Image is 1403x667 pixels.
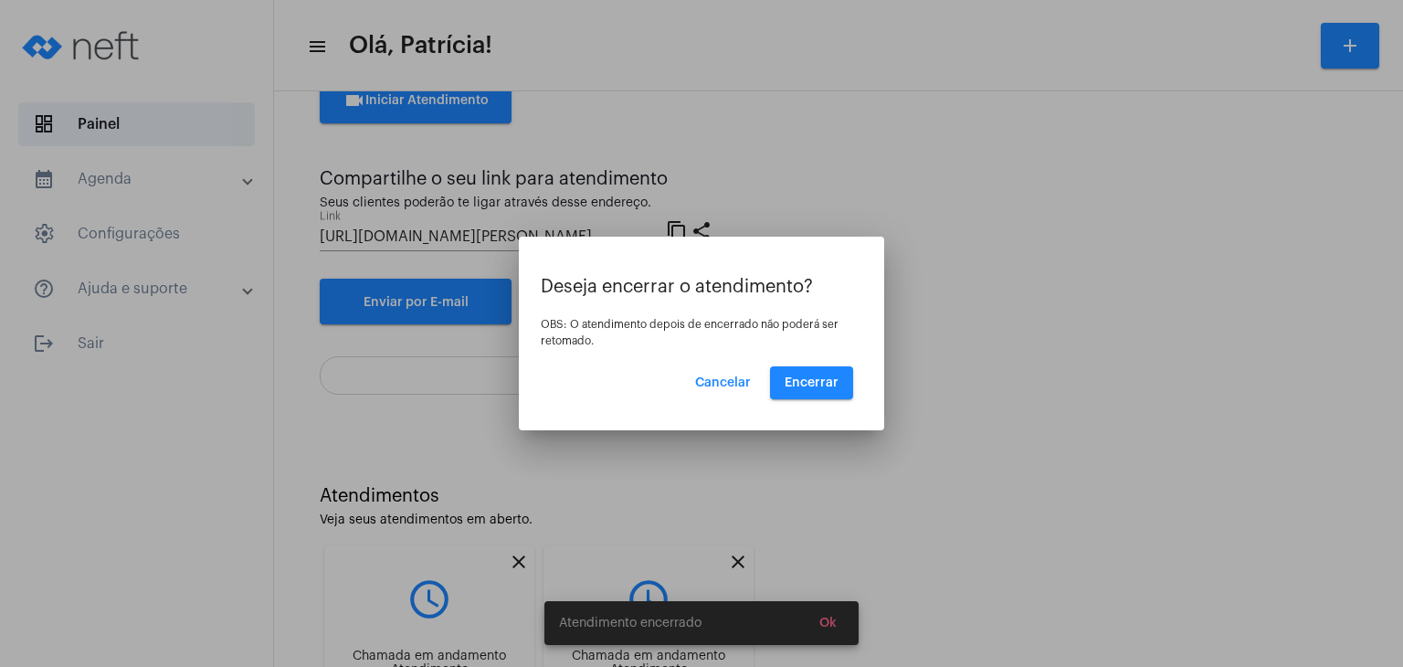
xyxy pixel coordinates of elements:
[541,277,862,297] p: Deseja encerrar o atendimento?
[680,366,765,399] button: Cancelar
[785,376,839,389] span: Encerrar
[695,376,751,389] span: Cancelar
[770,366,853,399] button: Encerrar
[541,319,839,346] span: OBS: O atendimento depois de encerrado não poderá ser retomado.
